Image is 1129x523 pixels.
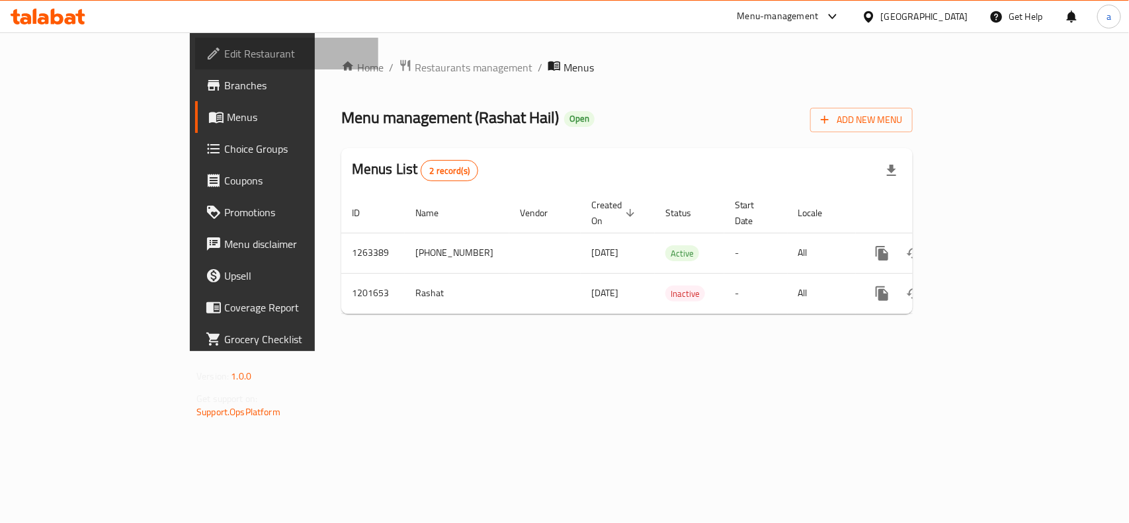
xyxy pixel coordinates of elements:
a: Branches [195,69,378,101]
td: - [724,273,788,313]
td: [PHONE_NUMBER] [405,233,509,273]
div: Open [564,111,595,127]
span: Coupons [224,173,368,188]
button: Change Status [898,237,930,269]
a: Restaurants management [399,59,532,76]
span: Coverage Report [224,300,368,315]
span: Open [564,113,595,124]
span: Restaurants management [415,60,532,75]
span: Grocery Checklist [224,331,368,347]
span: Menus [564,60,594,75]
a: Promotions [195,196,378,228]
span: 2 record(s) [421,165,478,177]
th: Actions [856,193,1004,233]
span: Status [665,205,708,221]
nav: breadcrumb [341,59,913,76]
a: Coupons [195,165,378,196]
span: Promotions [224,204,368,220]
td: - [724,233,788,273]
a: Menu disclaimer [195,228,378,260]
span: Start Date [735,197,772,229]
span: Name [415,205,456,221]
a: Upsell [195,260,378,292]
span: Add New Menu [821,112,902,128]
span: Created On [591,197,639,229]
div: Menu-management [737,9,819,24]
span: Branches [224,77,368,93]
span: Choice Groups [224,141,368,157]
span: 1.0.0 [231,368,251,385]
span: Version: [196,368,229,385]
td: All [788,273,856,313]
a: Grocery Checklist [195,323,378,355]
span: Menu disclaimer [224,236,368,252]
span: Edit Restaurant [224,46,368,61]
span: Inactive [665,286,705,302]
button: more [866,278,898,309]
span: ID [352,205,377,221]
button: Change Status [898,278,930,309]
span: [DATE] [591,244,618,261]
a: Support.OpsPlatform [196,403,280,421]
table: enhanced table [341,193,1004,314]
td: Rashat [405,273,509,313]
span: [DATE] [591,284,618,302]
a: Menus [195,101,378,133]
div: Export file [876,155,907,186]
div: [GEOGRAPHIC_DATA] [881,9,968,24]
button: more [866,237,898,269]
h2: Menus List [352,159,478,181]
span: Vendor [520,205,565,221]
span: Get support on: [196,390,257,407]
td: All [788,233,856,273]
div: Total records count [421,160,478,181]
a: Coverage Report [195,292,378,323]
span: Menus [227,109,368,125]
a: Choice Groups [195,133,378,165]
button: Add New Menu [810,108,913,132]
span: a [1107,9,1111,24]
span: Active [665,246,699,261]
span: Locale [798,205,840,221]
a: Edit Restaurant [195,38,378,69]
li: / [389,60,394,75]
li: / [538,60,542,75]
span: Upsell [224,268,368,284]
span: Menu management ( Rashat Hail ) [341,102,559,132]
